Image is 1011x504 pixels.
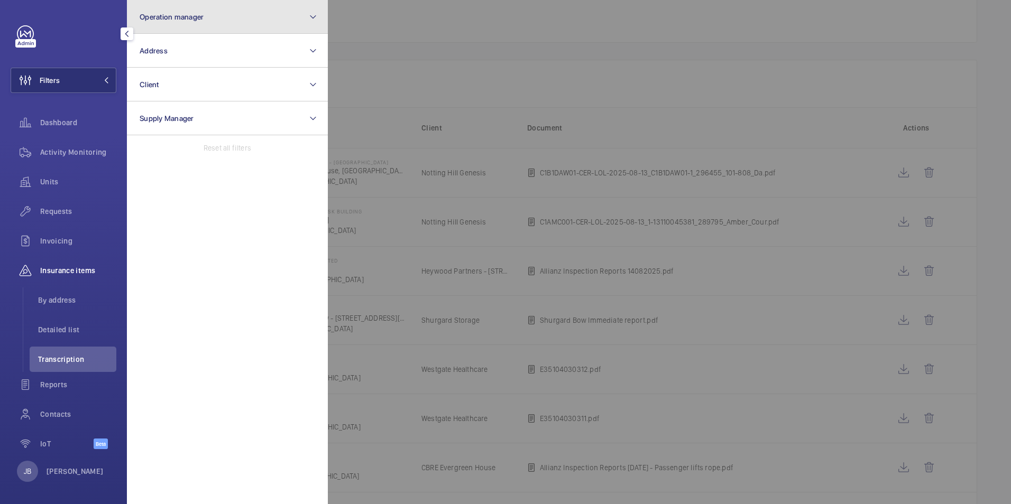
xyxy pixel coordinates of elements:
[24,466,31,477] p: JB
[40,206,116,217] span: Requests
[40,409,116,419] span: Contacts
[94,438,108,449] span: Beta
[38,295,116,305] span: By address
[40,117,116,128] span: Dashboard
[38,324,116,335] span: Detailed list
[40,176,116,187] span: Units
[40,265,116,276] span: Insurance items
[40,75,60,86] span: Filters
[40,236,116,246] span: Invoicing
[40,438,94,449] span: IoT
[40,147,116,157] span: Activity Monitoring
[38,354,116,365] span: Transcription
[11,68,116,93] button: Filters
[47,466,104,477] p: [PERSON_NAME]
[40,379,116,390] span: Reports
